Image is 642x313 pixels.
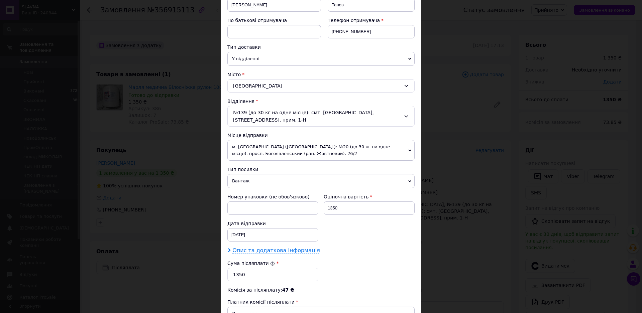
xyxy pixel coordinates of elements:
span: Тип посилки [227,167,258,172]
span: 47 ₴ [282,287,294,293]
span: По батькові отримувача [227,18,287,23]
span: У відділенні [227,52,415,66]
span: м. [GEOGRAPHIC_DATA] ([GEOGRAPHIC_DATA].): №20 (до 30 кг на одне місце): просп. Богоявленський (р... [227,140,415,161]
div: [GEOGRAPHIC_DATA] [227,79,415,93]
input: +380 [328,25,415,38]
span: Платник комісії післяплати [227,299,295,305]
div: Відділення [227,98,415,105]
span: Місце відправки [227,133,268,138]
label: Сума післяплати [227,261,275,266]
div: Місто [227,71,415,78]
div: Оціночна вартість [324,193,415,200]
span: Телефон отримувача [328,18,380,23]
div: Комісія за післяплату: [227,287,415,293]
div: Номер упаковки (не обов'язково) [227,193,318,200]
div: №139 (до 30 кг на одне місце): смт. [GEOGRAPHIC_DATA], [STREET_ADDRESS], прим. 1-Н [227,106,415,127]
div: Дата відправки [227,220,318,227]
span: Опис та додаткова інформація [232,247,320,254]
span: Тип доставки [227,44,261,50]
span: Вантаж [227,174,415,188]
